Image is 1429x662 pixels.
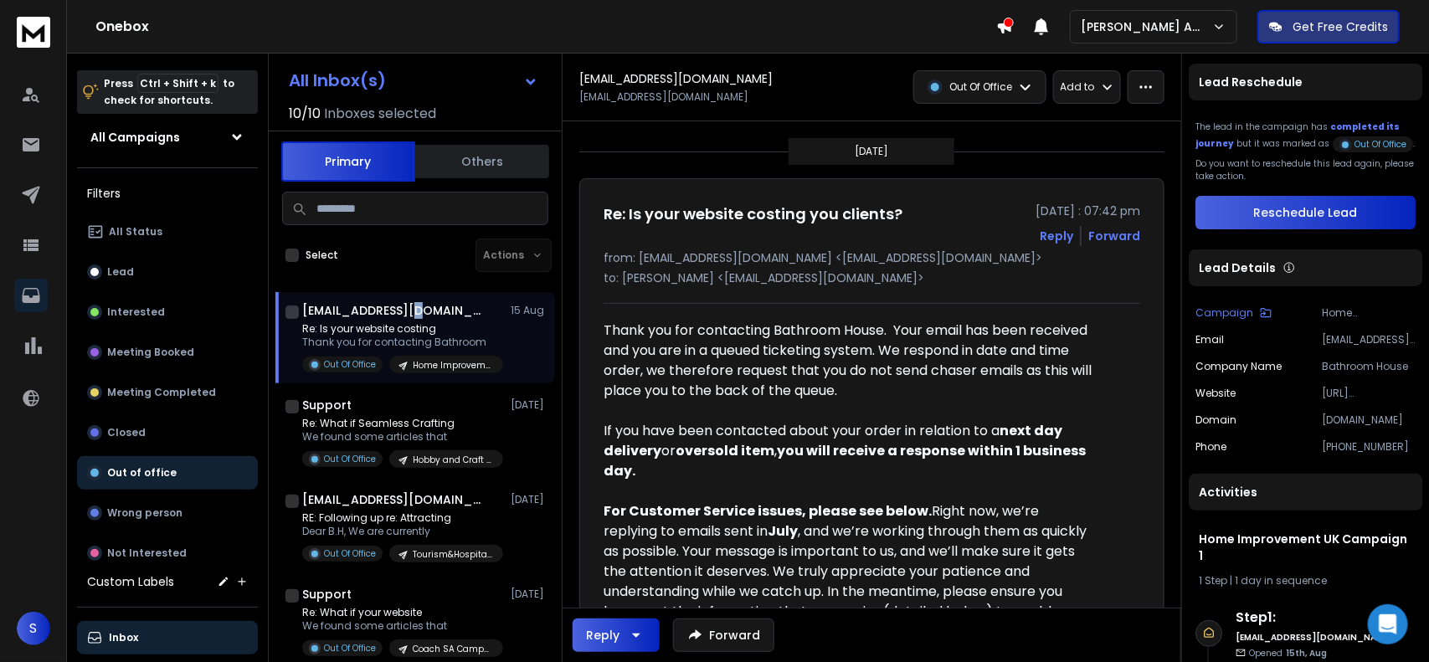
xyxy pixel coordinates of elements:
div: Open Intercom Messenger [1368,604,1408,644]
strong: For Customer Service issues, please see below. [604,501,932,521]
p: Lead [107,265,134,279]
h1: Support [302,586,352,603]
p: If you have been contacted about your order in relation to a or , [604,421,1092,481]
p: Lead Reschedule [1199,74,1303,90]
button: Others [415,143,549,180]
button: S [17,612,50,645]
p: Interested [107,305,165,319]
button: Meeting Booked [77,336,258,369]
p: Re: Is your website costing [302,322,503,336]
div: | [1199,574,1412,588]
h1: Home Improvement UK Campaign 1 [1199,531,1412,564]
p: Home Improvement UK Campaign 1 [1322,306,1416,320]
button: Inbox [77,621,258,654]
p: Not Interested [107,547,187,560]
strong: you will receive a response within 1 business day. [604,441,1088,480]
button: Reschedule Lead [1195,196,1416,229]
div: Activities [1189,474,1422,511]
h6: Step 1 : [1236,608,1382,628]
h3: Inboxes selected [324,104,436,124]
p: Meeting Booked [107,346,194,359]
button: All Campaigns [77,121,258,154]
p: Coach SA Campaign 1 [413,643,493,655]
p: Thank you for contacting Bathroom [302,336,503,349]
p: [EMAIL_ADDRESS][DOMAIN_NAME] [1322,333,1416,346]
h1: Re: Is your website costing you clients? [604,203,902,226]
p: [DOMAIN_NAME] [1322,413,1416,427]
button: All Status [77,215,258,249]
h1: Support [302,397,352,413]
p: Home Improvement UK Campaign 1 [413,359,493,372]
p: Out Of Office [324,547,376,560]
label: Select [306,249,338,262]
button: Out of office [77,456,258,490]
p: Out Of Office [949,80,1012,94]
p: Right now, we’re replying to emails sent in , and we’re working through them as quickly as possib... [604,501,1092,662]
button: Closed [77,416,258,449]
p: Opened [1249,647,1327,659]
p: Out Of Office [324,358,376,371]
button: All Inbox(s) [275,64,552,97]
button: Reply [573,618,660,652]
p: Closed [107,426,146,439]
button: Not Interested [77,536,258,570]
div: The lead in the campaign has but it was marked as . [1195,121,1416,151]
span: 10 / 10 [289,104,321,124]
p: Do you want to reschedule this lead again, please take action. [1195,157,1416,182]
p: Bathroom House [1322,360,1416,373]
p: Company Name [1195,360,1282,373]
p: We found some articles that [302,619,503,633]
p: Add to [1061,80,1095,94]
strong: oversold item [676,441,774,460]
p: Out of office [107,466,177,480]
p: 15 Aug [511,304,548,317]
h1: Onebox [95,17,996,37]
p: We found some articles that [302,430,503,444]
span: 15th, Aug [1286,647,1327,659]
p: [DATE] [511,398,548,412]
strong: July [768,521,798,541]
button: Primary [281,141,415,182]
h1: All Campaigns [90,129,180,146]
p: RE: Following up re: Attracting [302,511,503,525]
p: Wrong person [107,506,182,520]
div: Reply [586,627,619,644]
p: Re: What if your website [302,606,503,619]
div: Forward [1088,228,1140,244]
p: Thank you for contacting Bathroom House. Your email has been received and you are in a queued tic... [604,321,1092,401]
p: [URL][DOMAIN_NAME] [1322,387,1416,400]
button: Forward [673,618,774,652]
button: Campaign [1195,306,1272,320]
img: logo [17,17,50,48]
strong: next day delivery [604,421,1065,460]
p: [DATE] [855,145,888,158]
p: Out Of Office [324,453,376,465]
p: Dear B.H, We are currently [302,525,503,538]
p: [PERSON_NAME] Agency [1081,18,1212,35]
p: [PHONE_NUMBER] [1322,440,1416,454]
span: Ctrl + Shift + k [137,74,218,93]
p: [DATE] [511,588,548,601]
p: to: [PERSON_NAME] <[EMAIL_ADDRESS][DOMAIN_NAME]> [604,269,1140,286]
p: Campaign [1195,306,1253,320]
p: Meeting Completed [107,386,216,399]
button: Interested [77,295,258,329]
p: Phone [1195,440,1226,454]
p: Domain [1195,413,1236,427]
p: [DATE] [511,493,548,506]
p: Tourism&Hospitality Africa Campaign 1 [413,548,493,561]
h1: All Inbox(s) [289,72,386,89]
h1: [EMAIL_ADDRESS][DOMAIN_NAME] [579,70,773,87]
h3: Filters [77,182,258,205]
p: Out Of Office [1354,138,1406,151]
p: Re: What if Seamless Crafting [302,417,503,430]
p: [DATE] : 07:42 pm [1036,203,1140,219]
p: Website [1195,387,1236,400]
button: Lead [77,255,258,289]
p: Out Of Office [324,642,376,654]
h3: Custom Labels [87,573,174,590]
p: Get Free Credits [1293,18,1388,35]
